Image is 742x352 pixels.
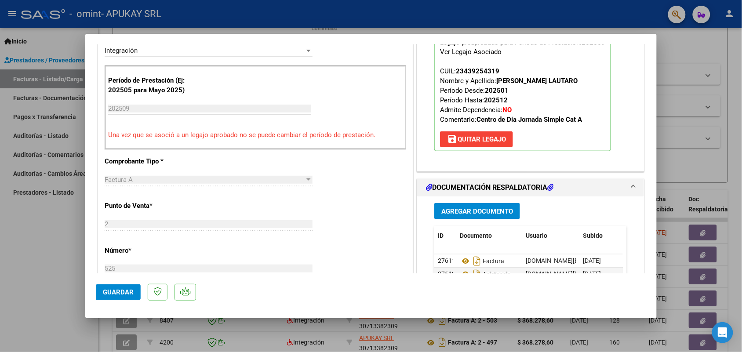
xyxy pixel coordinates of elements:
span: 27612 [438,270,455,277]
span: ID [438,232,444,239]
p: Una vez que se asoció a un legajo aprobado no se puede cambiar el período de prestación. [108,130,403,140]
datatable-header-cell: Subido [579,226,623,245]
span: Guardar [103,288,134,296]
mat-expansion-panel-header: DOCUMENTACIÓN RESPALDATORIA [417,179,644,196]
div: Ver Legajo Asociado [440,47,502,57]
button: Agregar Documento [434,203,520,219]
strong: 202501 [485,87,509,94]
button: Guardar [96,284,141,300]
span: Usuario [526,232,547,239]
span: Factura A [105,176,133,184]
p: Número [105,246,195,256]
span: 27611 [438,257,455,264]
span: Quitar Legajo [447,135,506,143]
span: Factura [460,258,504,265]
datatable-header-cell: Documento [456,226,522,245]
datatable-header-cell: ID [434,226,456,245]
span: Asistencia [460,271,511,278]
div: 23439254319 [456,66,499,76]
p: Comprobante Tipo * [105,156,195,167]
span: Comentario: [440,116,582,123]
span: Documento [460,232,492,239]
strong: 202512 [484,96,508,104]
strong: [PERSON_NAME] LAUTARO [496,77,578,85]
span: [DATE] [583,270,601,277]
strong: Centro de Día Jornada Simple Cat A [476,116,582,123]
p: Período de Prestación (Ej: 202505 para Mayo 2025) [108,76,196,95]
mat-icon: save [447,134,458,144]
p: Punto de Venta [105,201,195,211]
p: Legajo preaprobado para Período de Prestación: [434,34,611,151]
strong: NO [502,106,512,114]
span: Agregar Documento [441,207,513,215]
span: Subido [583,232,603,239]
span: [DATE] [583,257,601,264]
i: Descargar documento [471,254,483,268]
datatable-header-cell: Usuario [522,226,579,245]
span: CUIL: Nombre y Apellido: Período Desde: Período Hasta: Admite Dependencia: [440,67,582,123]
div: Open Intercom Messenger [712,322,733,343]
span: Integración [105,47,138,54]
h1: DOCUMENTACIÓN RESPALDATORIA [426,182,553,193]
button: Quitar Legajo [440,131,513,147]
